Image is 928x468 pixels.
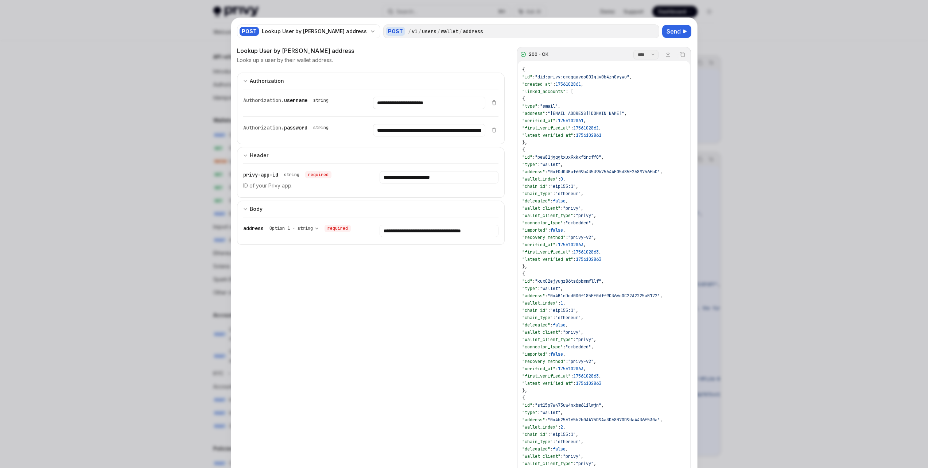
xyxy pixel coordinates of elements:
span: "ethereum" [555,191,581,197]
span: "first_verified_at" [522,125,571,131]
span: , [594,359,596,364]
span: : [553,315,555,321]
span: , [576,308,578,313]
div: / [437,28,440,35]
span: "wallet_index" [522,424,558,430]
span: "delegated" [522,446,550,452]
span: : [573,461,576,467]
span: "address" [522,417,545,423]
span: : [548,308,550,313]
p: ID of your Privy app. [243,181,362,190]
span: : [545,417,548,423]
span: , [599,249,601,255]
span: , [563,300,566,306]
span: , [583,366,586,372]
span: Send [667,27,681,36]
span: 2 [560,424,563,430]
span: , [560,162,563,167]
span: : [553,191,555,197]
div: / [459,28,462,35]
div: users [422,28,436,35]
span: "linked_accounts" [522,89,566,94]
span: , [660,169,663,175]
span: "wallet_client_type" [522,337,573,343]
div: address [463,28,483,35]
span: , [581,329,583,335]
span: : [532,402,535,408]
span: "eip155:1" [550,183,576,189]
span: , [581,453,583,459]
span: : [550,446,553,452]
button: expand input section [237,201,505,217]
span: : [558,300,560,306]
span: 1756102863 [573,249,599,255]
span: "connector_type" [522,344,563,350]
span: : [573,337,576,343]
span: 1756102863 [558,242,583,248]
span: : [548,183,550,189]
span: address [243,225,264,232]
span: 1756102863 [576,256,601,262]
span: "email" [540,103,558,109]
span: , [583,118,586,124]
div: Body [250,205,263,213]
span: : [560,329,563,335]
span: "chain_type" [522,439,553,445]
span: : [560,205,563,211]
span: , [599,373,601,379]
span: "verified_at" [522,118,555,124]
span: "st15p7w473uw4nxbm611lwjn" [535,402,601,408]
span: "[EMAIL_ADDRESS][DOMAIN_NAME]" [548,111,624,116]
span: , [594,235,596,240]
span: "type" [522,410,537,415]
span: 1756102861 [555,81,581,87]
span: "0xfDd03Baf609b43539b75644F05d85F2689756EbC" [548,169,660,175]
span: "latest_verified_at" [522,380,573,386]
div: address [243,225,351,232]
span: : [537,103,540,109]
span: 1 [560,300,563,306]
span: : [555,366,558,372]
span: username [284,97,307,104]
span: : [537,410,540,415]
span: "wallet_client_type" [522,461,573,467]
span: : [573,213,576,218]
span: "privy" [563,453,581,459]
span: , [560,410,563,415]
div: string [284,172,299,178]
span: "ethereum" [555,315,581,321]
span: "delegated" [522,322,550,328]
span: privy-app-id [243,171,278,178]
span: "wallet" [540,286,560,291]
span: }, [522,388,527,394]
span: { [522,395,525,401]
span: 1756102861 [576,132,601,138]
span: : [566,235,568,240]
div: string [313,97,329,103]
span: : [532,278,535,284]
span: 1756102863 [558,366,583,372]
span: : [550,198,553,204]
span: : [537,286,540,291]
span: : [545,169,548,175]
span: , [660,293,663,299]
span: "recovery_method" [522,359,566,364]
span: password [284,124,307,131]
button: expand input section [237,147,505,163]
div: required [325,225,351,232]
span: , [591,344,594,350]
div: Authorization.username [243,97,331,104]
span: "embedded" [566,220,591,226]
span: : [537,162,540,167]
span: "chain_type" [522,315,553,321]
span: false [550,227,563,233]
span: "created_at" [522,81,553,87]
span: : [573,132,576,138]
span: : [548,432,550,437]
span: : [555,118,558,124]
span: , [581,439,583,445]
span: 1756102861 [573,125,599,131]
span: { [522,147,525,153]
span: , [601,402,604,408]
span: "wallet" [540,410,560,415]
